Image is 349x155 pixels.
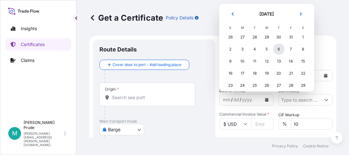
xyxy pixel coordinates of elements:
div: Saturday, November 1, 2025 [297,31,309,43]
th: M [236,24,249,31]
button: Next [294,9,308,19]
div: Thursday, November 13, 2025 [273,56,285,67]
div: Tuesday, November 4, 2025 [249,44,260,55]
div: Monday, November 3, 2025 [237,44,248,55]
p: Get a Certificate [89,13,163,23]
div: Wednesday, November 19, 2025 [261,68,273,79]
div: Tuesday, November 11, 2025 [249,56,260,67]
div: Thursday, November 27, 2025 [273,80,285,91]
section: Calendar [219,4,314,91]
div: Tuesday, November 25, 2025 [249,80,260,91]
div: Saturday, November 15, 2025 [297,56,309,67]
h2: [DATE] [244,11,290,17]
th: S [297,24,309,31]
div: Saturday, November 8, 2025 [297,44,309,55]
button: Previous [226,9,240,19]
div: Friday, November 7, 2025 [285,44,297,55]
div: Wednesday, November 5, 2025 [261,44,273,55]
div: Thursday, November 20, 2025 [273,68,285,79]
div: Friday, November 28, 2025 [285,80,297,91]
div: Sunday, October 26, 2025 [225,31,236,43]
div: Sunday, November 23, 2025 [225,80,236,91]
div: Tuesday, October 28, 2025 [249,31,260,43]
div: Tuesday, November 18, 2025 [249,68,260,79]
div: Wednesday, October 29, 2025 [261,31,273,43]
p: Policy Details [166,15,193,21]
div: November 2025 [224,9,309,104]
div: Saturday, November 22, 2025 [297,68,309,79]
div: Wednesday, November 12, 2025 [261,56,273,67]
div: Wednesday, November 26, 2025 [261,80,273,91]
div: Sunday, November 16, 2025 [225,68,236,79]
div: Thursday, October 30, 2025 [273,31,285,43]
div: Friday, November 14, 2025 [285,56,297,67]
div: Sunday, November 9, 2025 [225,56,236,67]
div: Friday, November 21, 2025 [285,68,297,79]
th: T [273,24,285,31]
div: Saturday, November 29, 2025 [297,80,309,91]
div: Monday, November 10, 2025 [237,56,248,67]
th: S [224,24,236,31]
div: Monday, November 17, 2025 [237,68,248,79]
th: T [249,24,261,31]
table: November 2025 [224,24,309,104]
th: W [261,24,273,31]
div: Sunday, November 2, 2025 [225,44,236,55]
div: Thursday, November 6, 2025 [273,44,285,55]
th: F [285,24,297,31]
div: Monday, October 27, 2025 [237,31,248,43]
div: Monday, November 24, 2025 [237,80,248,91]
div: Friday, October 31, 2025 [285,31,297,43]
